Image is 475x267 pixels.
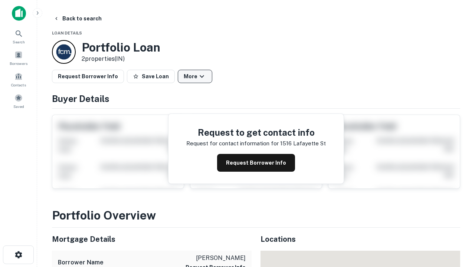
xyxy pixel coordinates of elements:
a: Search [2,26,35,46]
h5: Locations [261,234,460,245]
h6: Borrower Name [58,258,104,267]
span: Loan Details [52,31,82,35]
h3: Portfolio Loan [82,40,160,55]
span: Borrowers [10,60,27,66]
span: Contacts [11,82,26,88]
h5: Mortgage Details [52,234,252,245]
p: [PERSON_NAME] [186,254,246,263]
a: Borrowers [2,48,35,68]
button: Save Loan [127,70,175,83]
h4: Buyer Details [52,92,460,105]
h3: Portfolio Overview [52,207,460,224]
p: Request for contact information for [186,139,279,148]
p: 2 properties (IN) [82,55,160,63]
span: Search [13,39,25,45]
iframe: Chat Widget [438,208,475,243]
img: capitalize-icon.png [12,6,26,21]
a: Saved [2,91,35,111]
button: Request Borrower Info [217,154,295,172]
p: 1516 lafayette st [280,139,326,148]
button: Request Borrower Info [52,70,124,83]
span: Saved [13,103,24,109]
a: Contacts [2,69,35,89]
h4: Request to get contact info [186,126,326,139]
button: More [178,70,212,83]
button: Back to search [50,12,105,25]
